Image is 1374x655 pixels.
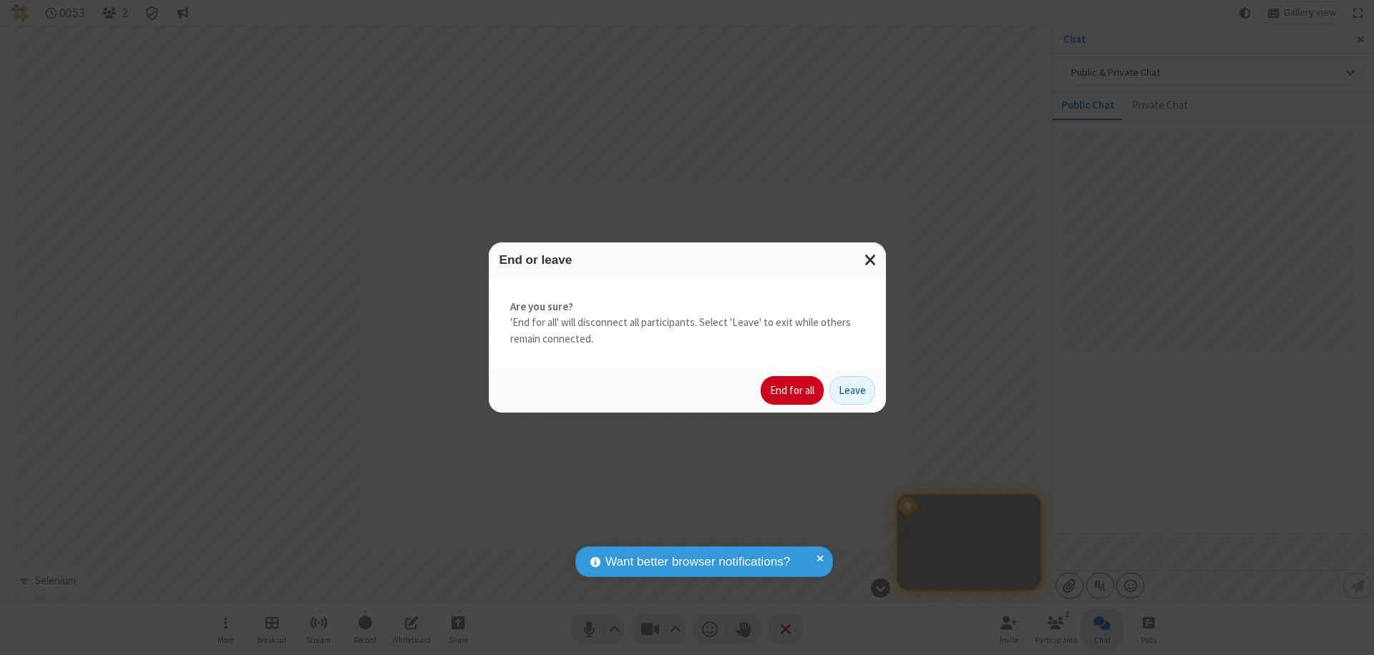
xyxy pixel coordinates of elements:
button: End for all [761,376,824,405]
div: 'End for all' will disconnect all participants. Select 'Leave' to exit while others remain connec... [489,277,886,369]
button: Close modal [856,242,886,277]
strong: Are you sure? [510,299,864,315]
span: Want better browser notifications? [605,553,790,571]
button: Leave [829,376,875,405]
h3: End or leave [500,253,875,267]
